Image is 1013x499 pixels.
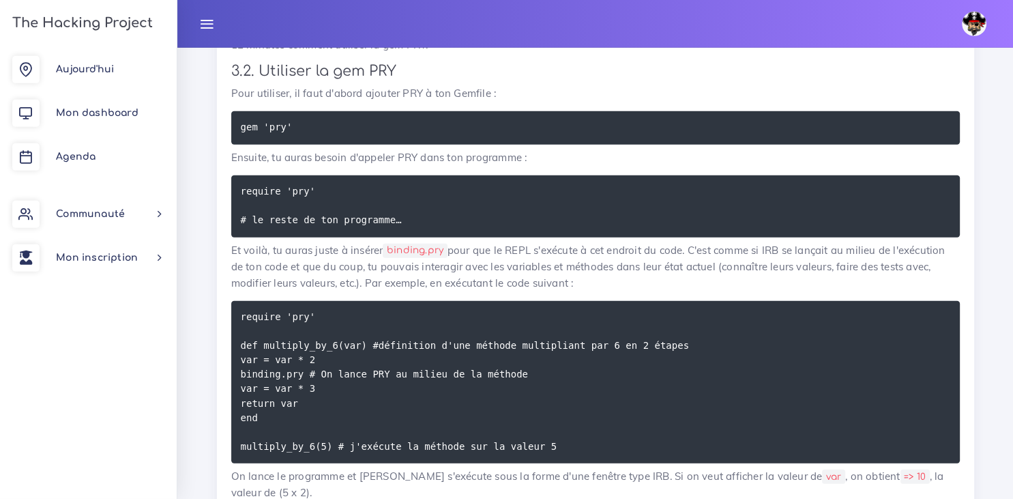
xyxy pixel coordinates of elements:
[231,149,960,166] p: Ensuite, tu auras besoin d'appeler PRY dans ton programme :
[962,12,986,36] img: avatar
[56,209,125,219] span: Communauté
[241,120,296,135] code: gem 'pry'
[231,242,960,291] p: Et voilà, tu auras juste à insérer pour que le REPL s'exécute à cet endroit du code. C'est comme ...
[241,310,689,454] code: require 'pry' def multiply_by_6(var) #définition d'une méthode multipliant par 6 en 2 étapes var ...
[56,64,114,74] span: Aujourd'hui
[900,470,930,484] code: => 10
[231,63,960,80] h3: 3.2. Utiliser la gem PRY
[56,253,138,263] span: Mon inscription
[822,470,845,484] code: var
[56,152,96,162] span: Agenda
[231,85,960,102] p: Pour utiliser, il faut d'abord ajouter PRY à ton Gemfile :
[56,108,138,118] span: Mon dashboard
[383,244,447,258] code: binding.pry
[8,16,153,31] h3: The Hacking Project
[241,184,406,228] code: require 'pry' # le reste de ton programme…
